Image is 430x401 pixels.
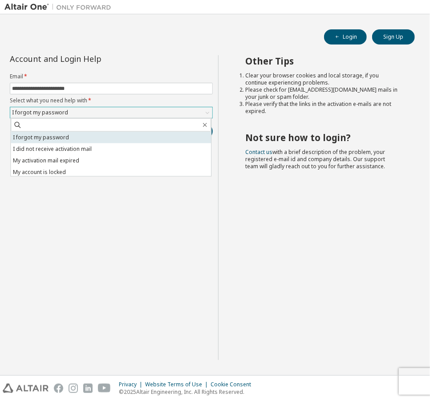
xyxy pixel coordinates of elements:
li: Please check for [EMAIL_ADDRESS][DOMAIN_NAME] mails in your junk or spam folder. [245,86,399,101]
img: linkedin.svg [83,384,93,393]
h2: Not sure how to login? [245,132,399,143]
label: Email [10,73,213,80]
span: with a brief description of the problem, your registered e-mail id and company details. Our suppo... [245,148,385,170]
img: altair_logo.svg [3,384,49,393]
div: Privacy [119,381,145,388]
img: Altair One [4,3,116,12]
li: Clear your browser cookies and local storage, if you continue experiencing problems. [245,72,399,86]
h2: Other Tips [245,55,399,67]
a: Contact us [245,148,272,156]
div: I forgot my password [10,107,212,118]
img: instagram.svg [69,384,78,393]
div: Account and Login Help [10,55,172,62]
div: I forgot my password [11,108,69,117]
button: Login [324,29,367,45]
img: youtube.svg [98,384,111,393]
p: © 2025 Altair Engineering, Inc. All Rights Reserved. [119,388,256,396]
div: Website Terms of Use [145,381,211,388]
button: Sign Up [372,29,415,45]
label: Select what you need help with [10,97,213,104]
div: Cookie Consent [211,381,256,388]
li: Please verify that the links in the activation e-mails are not expired. [245,101,399,115]
img: facebook.svg [54,384,63,393]
li: I forgot my password [11,132,211,143]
